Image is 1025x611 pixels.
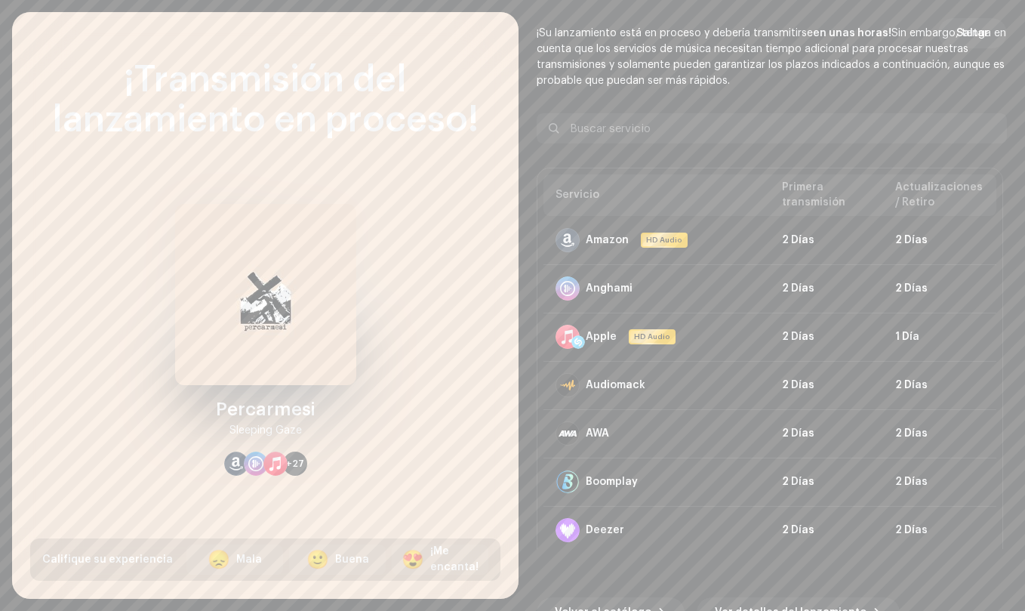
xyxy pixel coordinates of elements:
[938,18,1007,48] button: Saltar
[216,397,316,421] div: Percarmesi
[883,409,996,458] td: 2 Días
[586,524,624,536] div: Deezer
[770,174,883,216] th: Primera transmisión
[208,551,230,569] div: 😞
[430,544,479,576] div: ¡Me encanta!
[236,552,262,568] div: Mala
[883,264,996,313] td: 2 Días
[770,313,883,361] td: 2 Días
[286,458,304,470] span: +27
[306,551,329,569] div: 🙂
[883,361,996,409] td: 2 Días
[770,409,883,458] td: 2 Días
[883,313,996,361] td: 1 Día
[956,18,989,48] span: Saltar
[770,458,883,506] td: 2 Días
[630,331,674,343] span: HD Audio
[402,551,424,569] div: 😍
[883,458,996,506] td: 2 Días
[770,506,883,554] td: 2 Días
[586,427,609,440] div: AWA
[770,361,883,409] td: 2 Días
[537,113,1007,143] input: Buscar servicio
[229,421,302,440] div: Sleeping Gaze
[770,216,883,264] td: 2 Días
[883,174,996,216] th: Actualizaciones / Retiro
[586,282,633,295] div: Anghami
[586,476,638,488] div: Boomplay
[335,552,369,568] div: Buena
[586,379,645,391] div: Audiomack
[586,234,629,246] div: Amazon
[537,26,1007,89] p: ¡Su lanzamiento está en proceso y debería transmitirse Sin embargo, tenga en cuenta que los servi...
[883,506,996,554] td: 2 Días
[770,264,883,313] td: 2 Días
[642,234,686,246] span: HD Audio
[543,174,770,216] th: Servicio
[30,60,500,140] div: ¡Transmisión del lanzamiento en proceso!
[175,204,356,385] img: a197a140-25c8-41eb-8b2a-674e5378423a
[586,331,617,343] div: Apple
[883,216,996,264] td: 2 Días
[42,554,173,565] span: Califique su experiencia
[813,28,891,39] b: en unas horas!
